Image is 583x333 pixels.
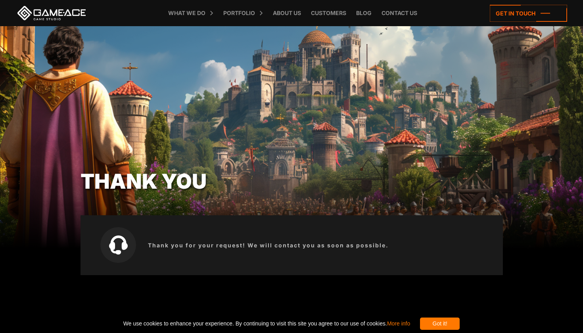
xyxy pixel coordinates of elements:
a: More info [387,320,410,327]
a: Get in touch [490,5,567,22]
div: Thank you [81,166,503,197]
span: We use cookies to enhance your experience. By continuing to visit this site you agree to our use ... [123,318,410,330]
div: Thank you for your request! We will contact you as soon as possible. [81,215,503,275]
div: Got it! [420,318,460,330]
